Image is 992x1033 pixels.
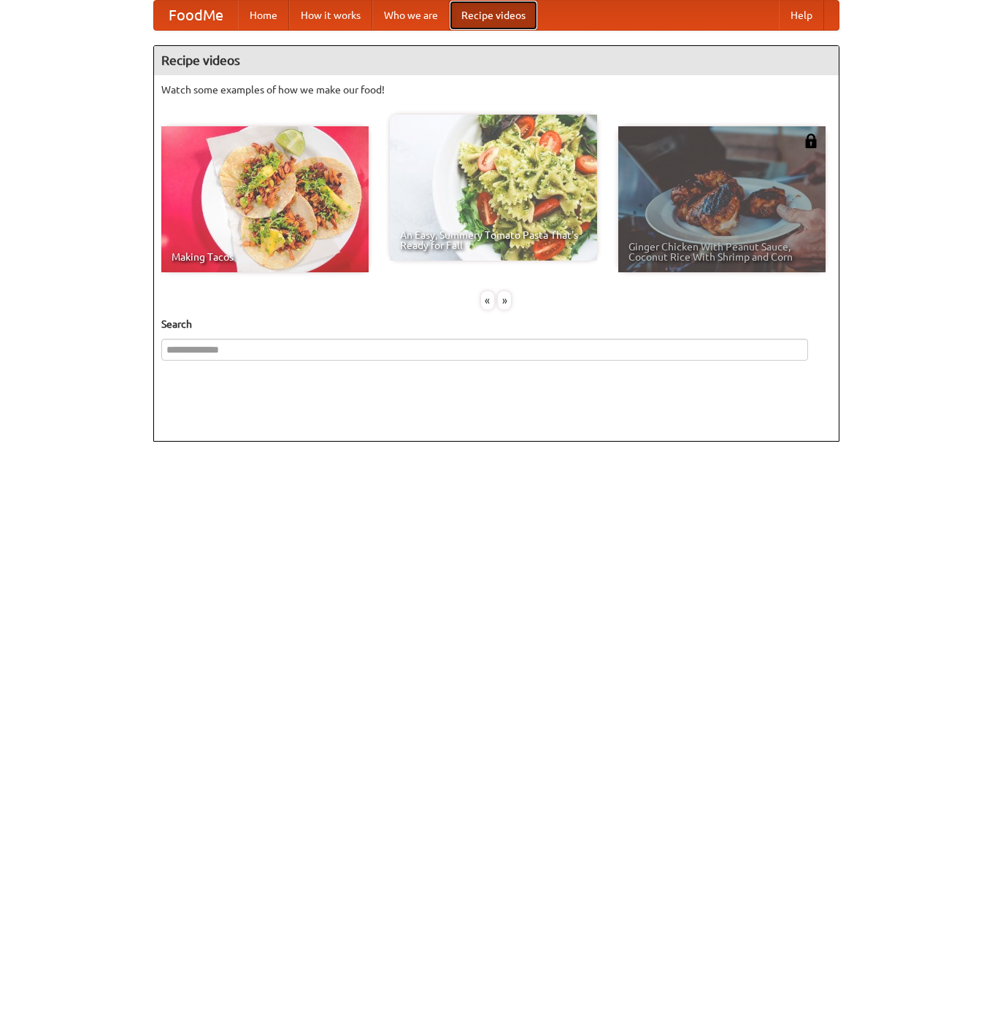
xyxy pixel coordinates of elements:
p: Watch some examples of how we make our food! [161,82,831,97]
a: How it works [289,1,372,30]
div: « [481,291,494,310]
div: » [498,291,511,310]
a: Making Tacos [161,126,369,272]
span: An Easy, Summery Tomato Pasta That's Ready for Fall [400,230,587,250]
a: Recipe videos [450,1,537,30]
h5: Search [161,317,831,331]
img: 483408.png [804,134,818,148]
a: FoodMe [154,1,238,30]
a: Who we are [372,1,450,30]
a: An Easy, Summery Tomato Pasta That's Ready for Fall [390,115,597,261]
span: Making Tacos [172,252,358,262]
a: Home [238,1,289,30]
a: Help [779,1,824,30]
h4: Recipe videos [154,46,839,75]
